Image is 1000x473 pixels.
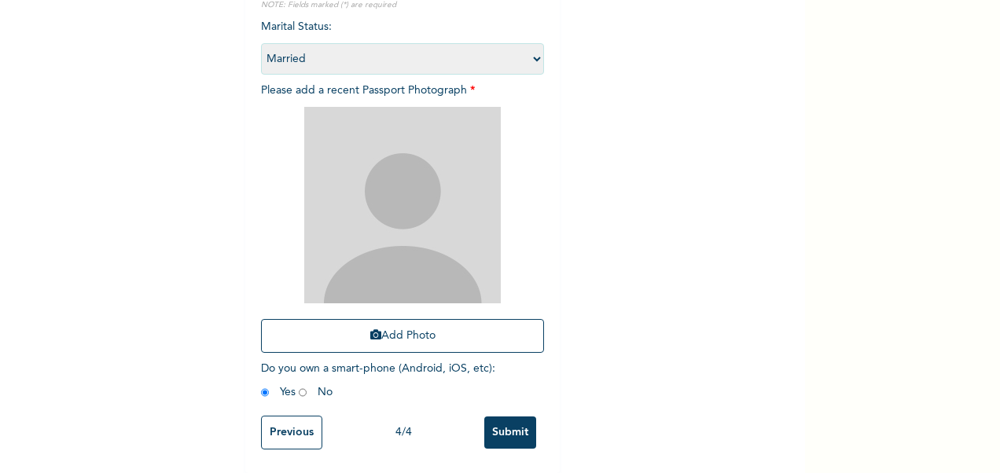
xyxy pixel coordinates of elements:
[261,416,322,449] input: Previous
[322,424,484,441] div: 4 / 4
[261,319,544,353] button: Add Photo
[304,107,501,303] img: Crop
[484,416,536,449] input: Submit
[261,85,544,361] span: Please add a recent Passport Photograph
[261,363,495,398] span: Do you own a smart-phone (Android, iOS, etc) : Yes No
[261,21,544,64] span: Marital Status :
